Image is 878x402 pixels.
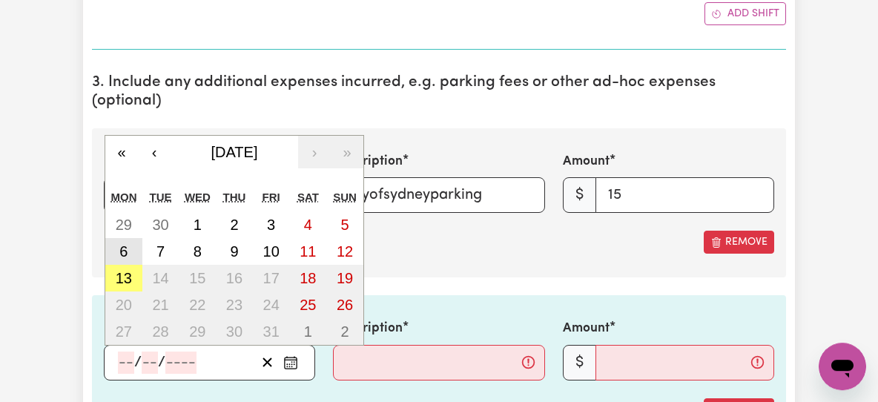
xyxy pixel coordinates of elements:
abbr: October 21, 2025 [152,297,168,313]
button: October 21, 2025 [142,291,179,318]
abbr: October 23, 2025 [226,297,242,313]
abbr: Saturday [297,191,319,203]
abbr: Wednesday [185,191,211,203]
input: ---- [165,352,197,374]
abbr: October 7, 2025 [156,243,165,260]
abbr: October 26, 2025 [337,297,353,313]
abbr: October 15, 2025 [189,270,205,286]
span: / [134,355,142,371]
label: Description [333,319,403,338]
abbr: November 2, 2025 [341,323,349,340]
span: [DATE] [211,144,258,160]
button: October 2, 2025 [216,211,253,238]
abbr: October 22, 2025 [189,297,205,313]
span: $ [563,177,596,213]
input: -- [142,352,158,374]
abbr: October 2, 2025 [230,217,238,233]
button: October 12, 2025 [326,238,363,265]
abbr: October 10, 2025 [263,243,280,260]
abbr: October 11, 2025 [300,243,316,260]
abbr: Thursday [223,191,246,203]
button: October 23, 2025 [216,291,253,318]
abbr: October 4, 2025 [304,217,312,233]
label: Date [104,319,133,338]
button: October 27, 2025 [105,318,142,345]
abbr: Sunday [333,191,357,203]
button: Add another shift [704,2,786,25]
button: October 28, 2025 [142,318,179,345]
abbr: October 25, 2025 [300,297,316,313]
button: October 26, 2025 [326,291,363,318]
button: October 17, 2025 [253,265,290,291]
button: October 25, 2025 [290,291,327,318]
abbr: October 14, 2025 [152,270,168,286]
button: October 18, 2025 [290,265,327,291]
button: October 15, 2025 [179,265,216,291]
abbr: October 31, 2025 [263,323,280,340]
button: October 4, 2025 [290,211,327,238]
abbr: September 29, 2025 [116,217,132,233]
button: October 30, 2025 [216,318,253,345]
span: $ [563,345,596,380]
abbr: Monday [111,191,137,203]
button: October 11, 2025 [290,238,327,265]
button: Clear date [256,352,279,374]
button: « [105,136,138,168]
label: Description [333,152,403,171]
button: » [331,136,363,168]
button: September 29, 2025 [105,211,142,238]
button: ‹ [138,136,171,168]
h2: 3. Include any additional expenses incurred, e.g. parking fees or other ad-hoc expenses (optional) [92,73,786,111]
label: Amount [563,152,610,171]
button: September 30, 2025 [142,211,179,238]
abbr: October 19, 2025 [337,270,353,286]
abbr: October 6, 2025 [119,243,128,260]
abbr: October 16, 2025 [226,270,242,286]
abbr: Friday [263,191,280,203]
button: October 20, 2025 [105,291,142,318]
abbr: October 1, 2025 [194,217,202,233]
abbr: October 18, 2025 [300,270,316,286]
input: cityofsydneyparking [333,177,544,213]
button: October 24, 2025 [253,291,290,318]
button: October 7, 2025 [142,238,179,265]
button: [DATE] [171,136,298,168]
abbr: October 24, 2025 [263,297,280,313]
abbr: Tuesday [150,191,172,203]
button: October 3, 2025 [253,211,290,238]
button: October 13, 2025 [105,265,142,291]
abbr: October 3, 2025 [267,217,275,233]
input: -- [118,352,134,374]
abbr: September 30, 2025 [152,217,168,233]
span: / [158,355,165,371]
abbr: October 20, 2025 [116,297,132,313]
button: October 8, 2025 [179,238,216,265]
button: October 5, 2025 [326,211,363,238]
button: October 10, 2025 [253,238,290,265]
label: Date [104,152,133,171]
button: October 9, 2025 [216,238,253,265]
label: Amount [563,319,610,338]
abbr: October 29, 2025 [189,323,205,340]
abbr: October 8, 2025 [194,243,202,260]
abbr: October 30, 2025 [226,323,242,340]
abbr: October 9, 2025 [230,243,238,260]
button: October 14, 2025 [142,265,179,291]
button: Enter the date of expense [279,352,303,374]
button: October 16, 2025 [216,265,253,291]
abbr: October 12, 2025 [337,243,353,260]
button: October 22, 2025 [179,291,216,318]
abbr: October 28, 2025 [152,323,168,340]
button: October 19, 2025 [326,265,363,291]
button: October 29, 2025 [179,318,216,345]
button: October 31, 2025 [253,318,290,345]
button: › [298,136,331,168]
abbr: October 13, 2025 [116,270,132,286]
abbr: October 27, 2025 [116,323,132,340]
abbr: October 5, 2025 [341,217,349,233]
button: October 1, 2025 [179,211,216,238]
abbr: October 17, 2025 [263,270,280,286]
button: November 1, 2025 [290,318,327,345]
button: Remove this expense [704,231,774,254]
abbr: November 1, 2025 [304,323,312,340]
